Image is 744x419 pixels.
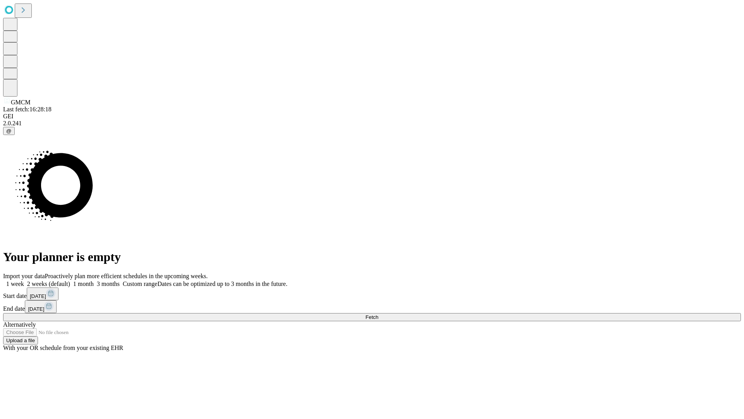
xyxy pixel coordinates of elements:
[25,300,57,313] button: [DATE]
[27,287,59,300] button: [DATE]
[3,313,741,321] button: Fetch
[30,293,46,299] span: [DATE]
[45,273,208,279] span: Proactively plan more efficient schedules in the upcoming weeks.
[3,273,45,279] span: Import your data
[3,120,741,127] div: 2.0.241
[3,106,52,113] span: Last fetch: 16:28:18
[3,113,741,120] div: GEI
[27,280,70,287] span: 2 weeks (default)
[3,321,36,328] span: Alternatively
[97,280,120,287] span: 3 months
[157,280,287,287] span: Dates can be optimized up to 3 months in the future.
[3,300,741,313] div: End date
[123,280,157,287] span: Custom range
[365,314,378,320] span: Fetch
[11,99,31,106] span: GMCM
[28,306,44,312] span: [DATE]
[3,345,123,351] span: With your OR schedule from your existing EHR
[3,127,15,135] button: @
[3,250,741,264] h1: Your planner is empty
[3,287,741,300] div: Start date
[6,128,12,134] span: @
[6,280,24,287] span: 1 week
[73,280,94,287] span: 1 month
[3,336,38,345] button: Upload a file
